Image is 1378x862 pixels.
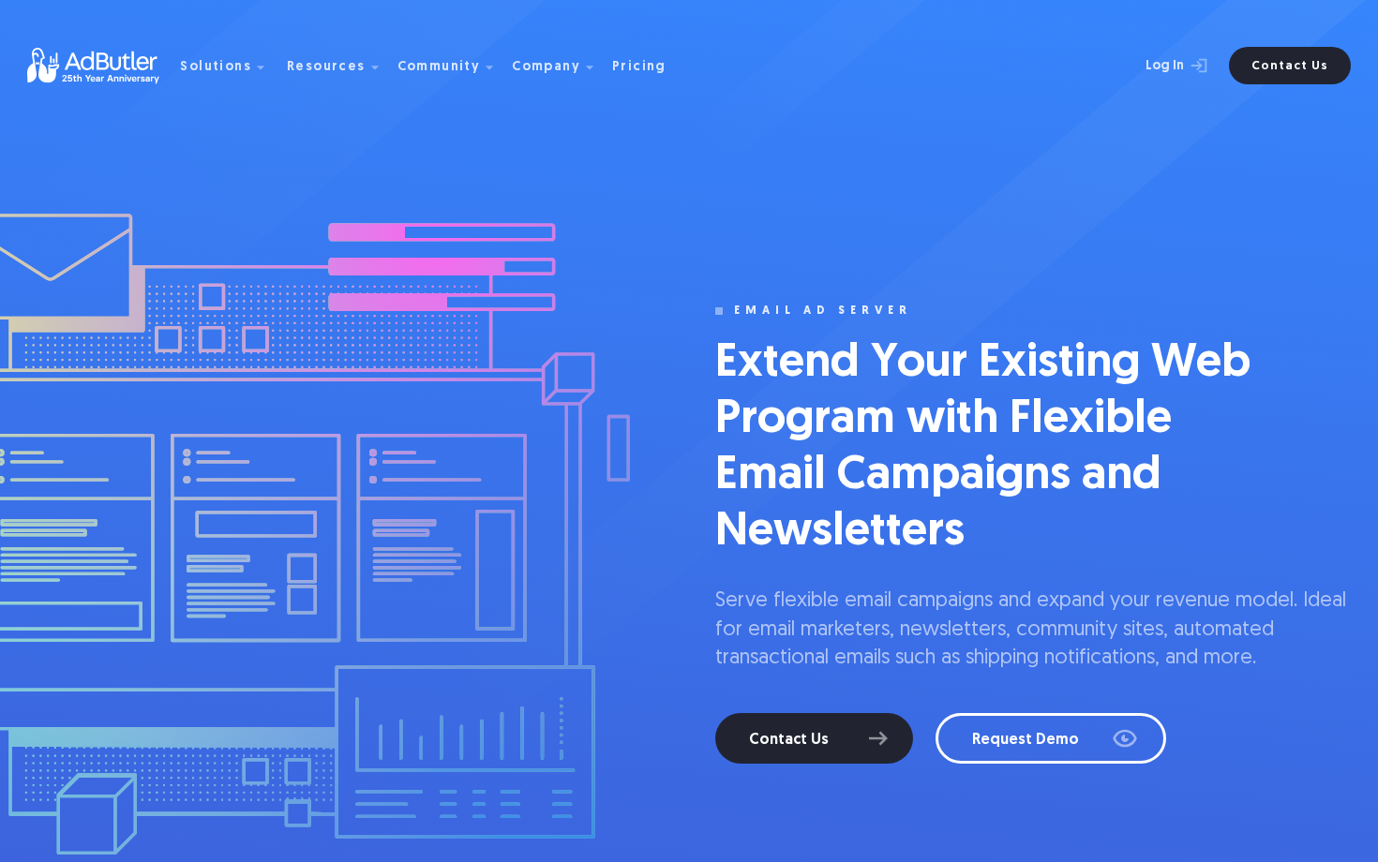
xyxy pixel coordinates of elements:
[180,61,251,74] div: Solutions
[397,61,481,74] div: Community
[1096,47,1218,84] a: Log In
[936,713,1166,764] a: Request Demo
[1229,47,1351,84] a: Contact Us
[612,61,667,74] div: Pricing
[512,61,580,74] div: Company
[612,57,682,74] a: Pricing
[734,305,912,318] div: email ad server
[715,336,1278,561] h1: Extend Your Existing Web Program with Flexible Email Campaigns and Newsletters
[287,61,366,74] div: Resources
[715,587,1348,674] p: Serve flexible email campaigns and expand your revenue model. Ideal for email marketers, newslett...
[715,713,913,764] a: Contact Us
